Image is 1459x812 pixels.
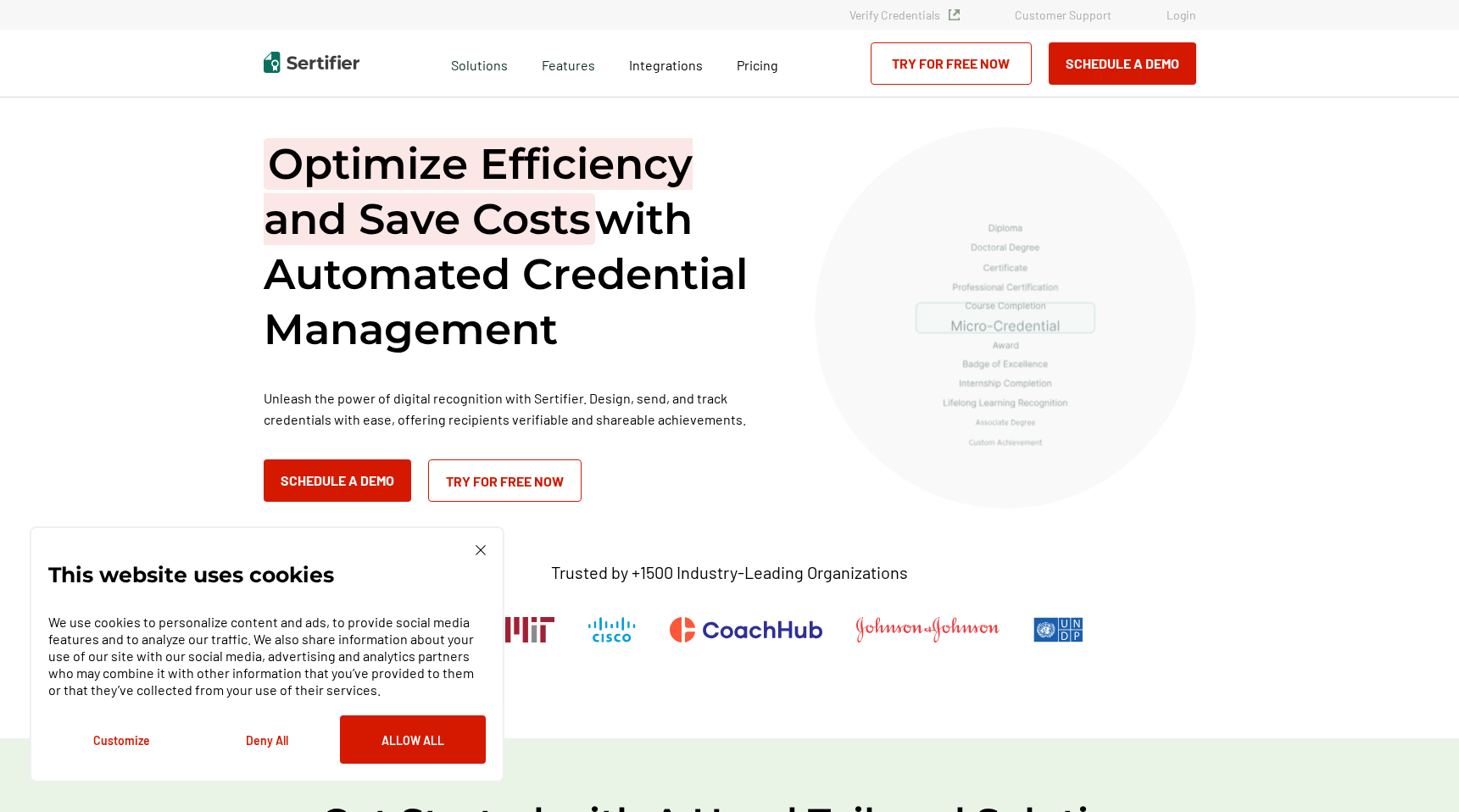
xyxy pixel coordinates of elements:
[976,420,1035,426] g: Associate Degree
[1049,42,1196,85] button: Schedule a Demo
[340,715,486,764] button: Allow All
[194,715,340,764] button: Deny All
[1033,617,1083,642] img: UNDP
[264,459,411,502] button: Schedule a Demo
[949,9,960,20] img: Verified
[428,459,582,502] a: Try for Free Now
[451,53,508,74] span: Solutions
[264,136,772,357] h1: with Automated Credential Management
[264,138,693,245] span: Optimize Efficiency and Save Costs
[629,57,703,73] span: Integrations
[849,8,960,22] a: Verify Credentials
[1015,8,1111,22] a: Customer Support
[476,545,486,555] img: Cookie Popup Close
[551,562,908,583] p: Trusted by +1500 Industry-Leading Organizations
[264,387,772,430] p: Unleash the power of digital recognition with Sertifier. Design, send, and track credentials with...
[542,53,595,74] span: Features
[737,53,778,74] a: Pricing
[670,617,822,642] img: CoachHub
[629,53,703,74] a: Integrations
[737,57,778,73] span: Pricing
[856,617,999,642] img: Johnson & Johnson
[48,566,334,583] p: This website uses cookies
[48,614,486,698] p: We use cookies to personalize content and ads, to provide social media features and to analyze ou...
[48,715,194,764] button: Customize
[1167,8,1196,22] a: Login
[871,42,1032,85] a: Try for Free Now
[588,617,636,642] img: Cisco
[505,617,554,642] img: Massachusetts Institute of Technology
[264,52,359,73] img: Sertifier | Digital Credentialing Platform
